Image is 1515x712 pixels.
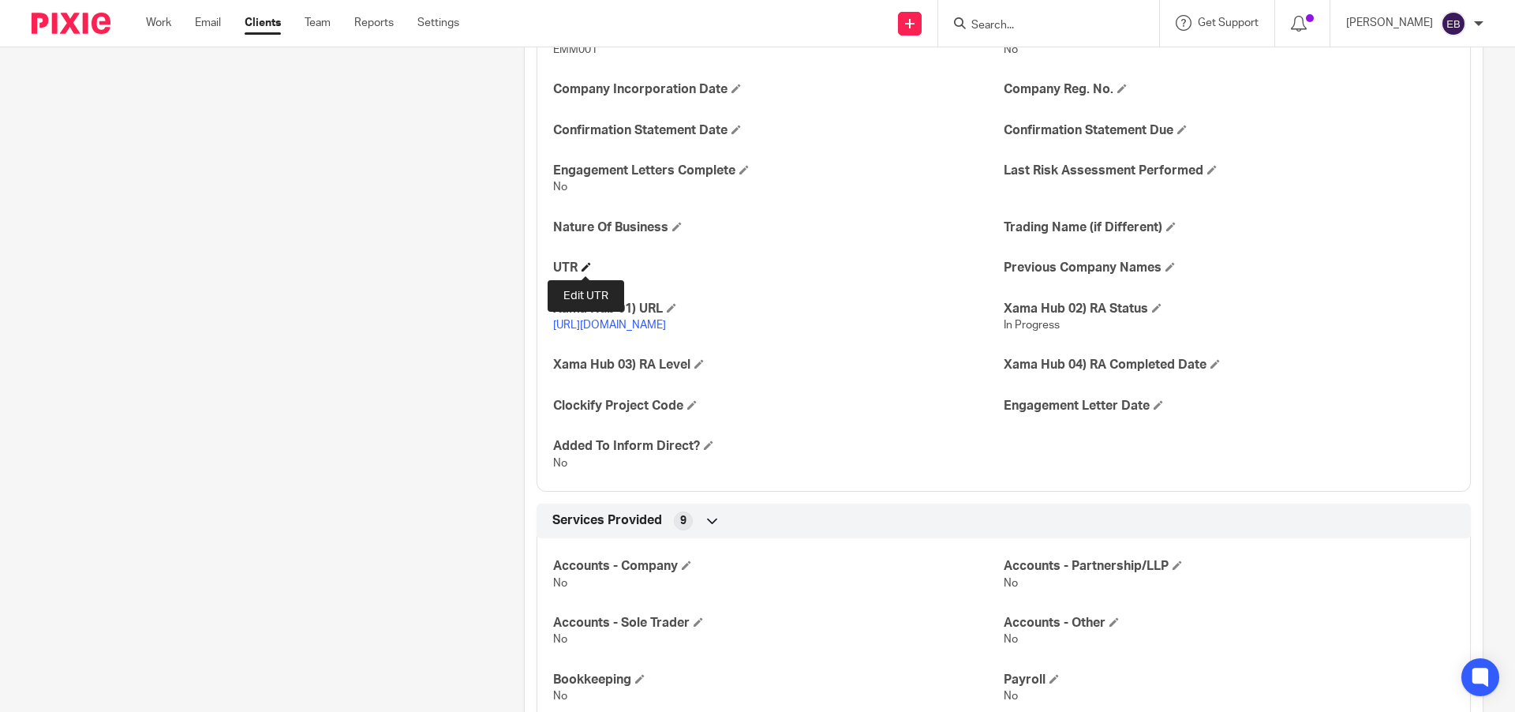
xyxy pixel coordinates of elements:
h4: Confirmation Statement Due [1004,122,1454,139]
a: [URL][DOMAIN_NAME] [553,320,666,331]
h4: Xama Hub 04) RA Completed Date [1004,357,1454,373]
h4: Engagement Letters Complete [553,163,1004,179]
h4: Accounts - Partnership/LLP [1004,558,1454,575]
img: Pixie [32,13,110,34]
span: No [1004,691,1018,702]
span: No [553,458,567,469]
span: 9 [680,513,686,529]
h4: Company Reg. No. [1004,81,1454,98]
span: No [553,578,567,589]
span: No [553,691,567,702]
h4: Trading Name (if Different) [1004,219,1454,236]
span: In Progress [1004,320,1060,331]
a: Team [305,15,331,31]
a: Email [195,15,221,31]
h4: Accounts - Other [1004,615,1454,631]
span: No [553,182,567,193]
a: Settings [417,15,459,31]
span: EMM001 [553,44,597,55]
span: Services Provided [552,512,662,529]
h4: Clockify Project Code [553,398,1004,414]
img: svg%3E [1441,11,1466,36]
p: [PERSON_NAME] [1346,15,1433,31]
h4: Accounts - Company [553,558,1004,575]
h4: Nature Of Business [553,219,1004,236]
h4: Confirmation Statement Date [553,122,1004,139]
h4: Engagement Letter Date [1004,398,1454,414]
span: No [1004,44,1018,55]
input: Search [970,19,1112,33]
h4: UTR [553,260,1004,276]
span: No [553,634,567,645]
a: Clients [245,15,281,31]
h4: Bookkeeping [553,672,1004,688]
span: No [1004,634,1018,645]
h4: Previous Company Names [1004,260,1454,276]
h4: Xama Hub 02) RA Status [1004,301,1454,317]
h4: Last Risk Assessment Performed [1004,163,1454,179]
a: Reports [354,15,394,31]
span: Get Support [1198,17,1259,28]
a: Work [146,15,171,31]
span: No [1004,578,1018,589]
h4: Added To Inform Direct? [553,438,1004,455]
h4: Company Incorporation Date [553,81,1004,98]
h4: Payroll [1004,672,1454,688]
h4: Accounts - Sole Trader [553,615,1004,631]
h4: Xama Hub 01) URL [553,301,1004,317]
h4: Xama Hub 03) RA Level [553,357,1004,373]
